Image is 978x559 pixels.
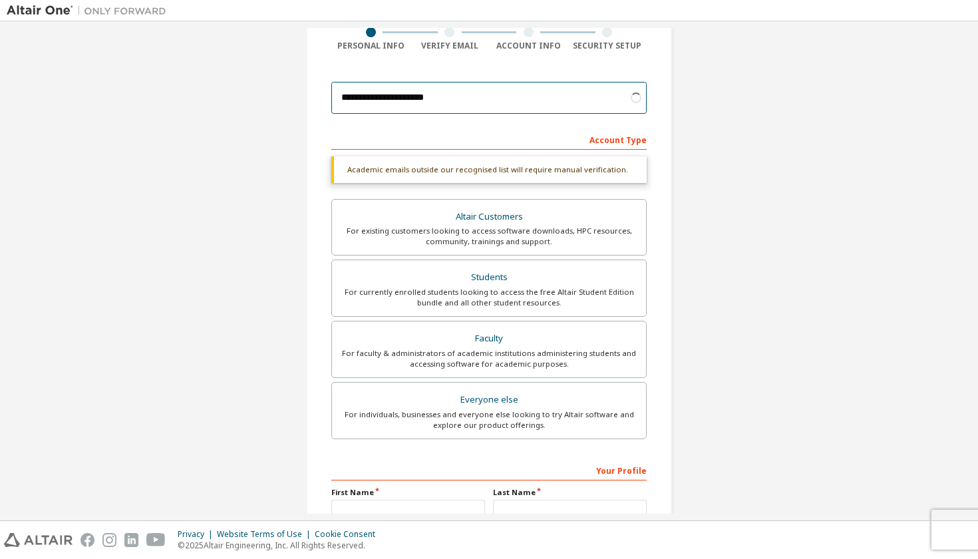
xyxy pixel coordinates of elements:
[4,533,73,547] img: altair_logo.svg
[493,487,647,498] label: Last Name
[568,41,647,51] div: Security Setup
[410,41,490,51] div: Verify Email
[340,208,638,226] div: Altair Customers
[340,226,638,247] div: For existing customers looking to access software downloads, HPC resources, community, trainings ...
[340,268,638,287] div: Students
[340,287,638,308] div: For currently enrolled students looking to access the free Altair Student Edition bundle and all ...
[146,533,166,547] img: youtube.svg
[331,459,647,480] div: Your Profile
[340,348,638,369] div: For faculty & administrators of academic institutions administering students and accessing softwa...
[340,329,638,348] div: Faculty
[331,156,647,183] div: Academic emails outside our recognised list will require manual verification.
[489,41,568,51] div: Account Info
[331,41,410,51] div: Personal Info
[340,391,638,409] div: Everyone else
[331,128,647,150] div: Account Type
[7,4,173,17] img: Altair One
[331,487,485,498] label: First Name
[217,529,315,540] div: Website Terms of Use
[340,409,638,431] div: For individuals, businesses and everyone else looking to try Altair software and explore our prod...
[81,533,94,547] img: facebook.svg
[178,540,383,551] p: © 2025 Altair Engineering, Inc. All Rights Reserved.
[315,529,383,540] div: Cookie Consent
[102,533,116,547] img: instagram.svg
[178,529,217,540] div: Privacy
[124,533,138,547] img: linkedin.svg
